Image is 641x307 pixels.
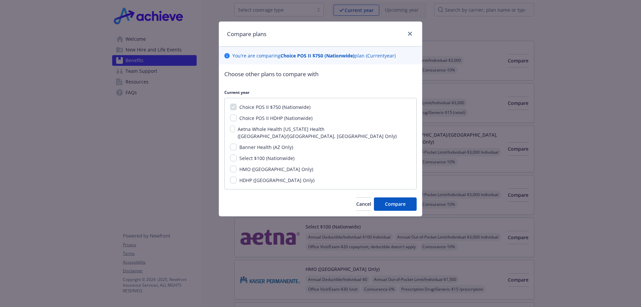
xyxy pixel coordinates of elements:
[280,52,355,59] b: Choice POS II $750 (Nationwide)
[385,201,406,207] span: Compare
[239,155,294,161] span: Select $100 (Nationwide)
[406,30,414,38] a: close
[239,104,310,110] span: Choice POS II $750 (Nationwide)
[224,70,417,79] p: Choose other plans to compare with
[239,115,312,121] span: Choice POS II HDHP (Nationwide)
[224,90,417,95] p: Current year
[374,197,417,211] button: Compare
[238,126,397,139] span: Aetna Whole Health [US_STATE] Health ([GEOGRAPHIC_DATA]/[GEOGRAPHIC_DATA], [GEOGRAPHIC_DATA] Only)
[239,177,314,183] span: HDHP ([GEOGRAPHIC_DATA] Only)
[239,166,313,172] span: HMO ([GEOGRAPHIC_DATA] Only)
[239,144,293,150] span: Banner Health (AZ Only)
[227,30,266,38] h1: Compare plans
[356,201,371,207] span: Cancel
[232,52,396,59] p: You ' re are comparing plan ( Current year)
[356,197,371,211] button: Cancel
